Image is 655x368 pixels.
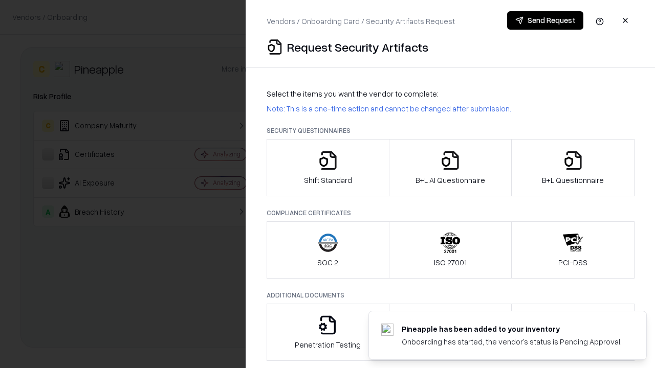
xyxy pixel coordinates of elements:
button: Privacy Policy [389,304,512,361]
button: B+L Questionnaire [511,139,635,196]
p: Note: This is a one-time action and cannot be changed after submission. [267,103,635,114]
button: Shift Standard [267,139,389,196]
p: Request Security Artifacts [287,39,428,55]
p: Additional Documents [267,291,635,300]
p: Vendors / Onboarding Card / Security Artifacts Request [267,16,455,27]
p: Shift Standard [304,175,352,186]
div: Onboarding has started, the vendor's status is Pending Approval. [402,336,622,347]
p: Compliance Certificates [267,209,635,217]
button: Data Processing Agreement [511,304,635,361]
img: pineappleenergy.com [381,324,394,336]
button: Send Request [507,11,583,30]
button: B+L AI Questionnaire [389,139,512,196]
p: Penetration Testing [295,339,361,350]
button: SOC 2 [267,221,389,279]
p: B+L AI Questionnaire [416,175,485,186]
p: Select the items you want the vendor to complete: [267,88,635,99]
p: ISO 27001 [434,257,467,268]
p: PCI-DSS [558,257,587,268]
button: Penetration Testing [267,304,389,361]
div: Pineapple has been added to your inventory [402,324,622,334]
button: ISO 27001 [389,221,512,279]
p: B+L Questionnaire [542,175,604,186]
button: PCI-DSS [511,221,635,279]
p: Security Questionnaires [267,126,635,135]
p: SOC 2 [317,257,338,268]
